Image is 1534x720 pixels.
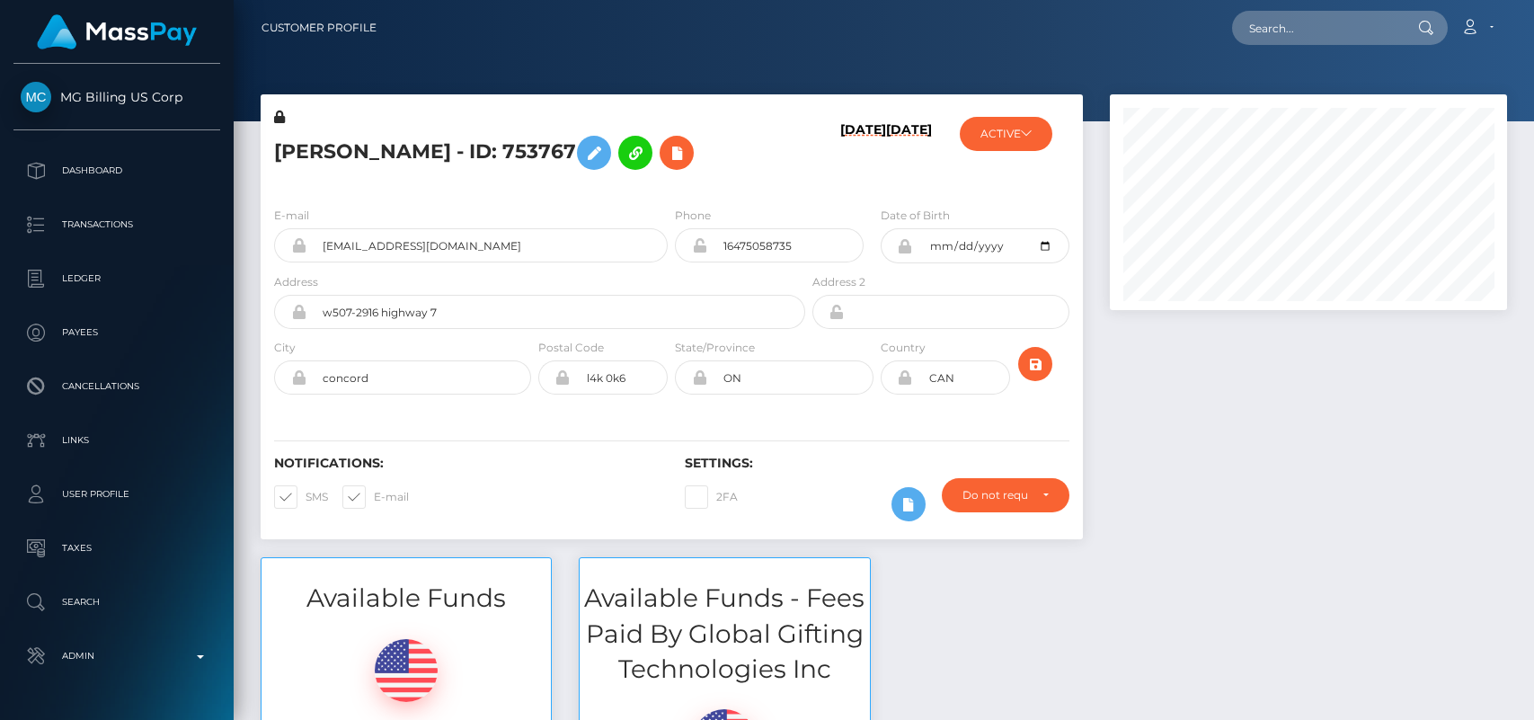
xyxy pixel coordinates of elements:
[21,82,51,112] img: MG Billing US Corp
[274,127,795,179] h5: [PERSON_NAME] - ID: 753767
[21,481,213,508] p: User Profile
[21,535,213,562] p: Taxes
[21,589,213,616] p: Search
[13,364,220,409] a: Cancellations
[274,208,309,224] label: E-mail
[13,472,220,517] a: User Profile
[274,456,658,471] h6: Notifications:
[881,208,950,224] label: Date of Birth
[262,9,377,47] a: Customer Profile
[840,122,886,185] h6: [DATE]
[375,639,438,702] img: USD.png
[812,274,865,290] label: Address 2
[21,157,213,184] p: Dashboard
[21,643,213,670] p: Admin
[274,485,328,509] label: SMS
[675,208,711,224] label: Phone
[21,265,213,292] p: Ledger
[274,340,296,356] label: City
[13,89,220,105] span: MG Billing US Corp
[37,14,197,49] img: MassPay Logo
[21,319,213,346] p: Payees
[886,122,932,185] h6: [DATE]
[942,478,1068,512] button: Do not require
[13,310,220,355] a: Payees
[13,148,220,193] a: Dashboard
[685,485,738,509] label: 2FA
[262,581,551,616] h3: Available Funds
[342,485,409,509] label: E-mail
[538,340,604,356] label: Postal Code
[960,117,1052,151] button: ACTIVE
[881,340,926,356] label: Country
[13,580,220,625] a: Search
[13,202,220,247] a: Transactions
[685,456,1068,471] h6: Settings:
[13,418,220,463] a: Links
[13,256,220,301] a: Ledger
[13,526,220,571] a: Taxes
[21,427,213,454] p: Links
[21,211,213,238] p: Transactions
[274,274,318,290] label: Address
[1232,11,1401,45] input: Search...
[580,581,869,687] h3: Available Funds - Fees Paid By Global Gifting Technologies Inc
[21,373,213,400] p: Cancellations
[13,634,220,679] a: Admin
[675,340,755,356] label: State/Province
[962,488,1027,502] div: Do not require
